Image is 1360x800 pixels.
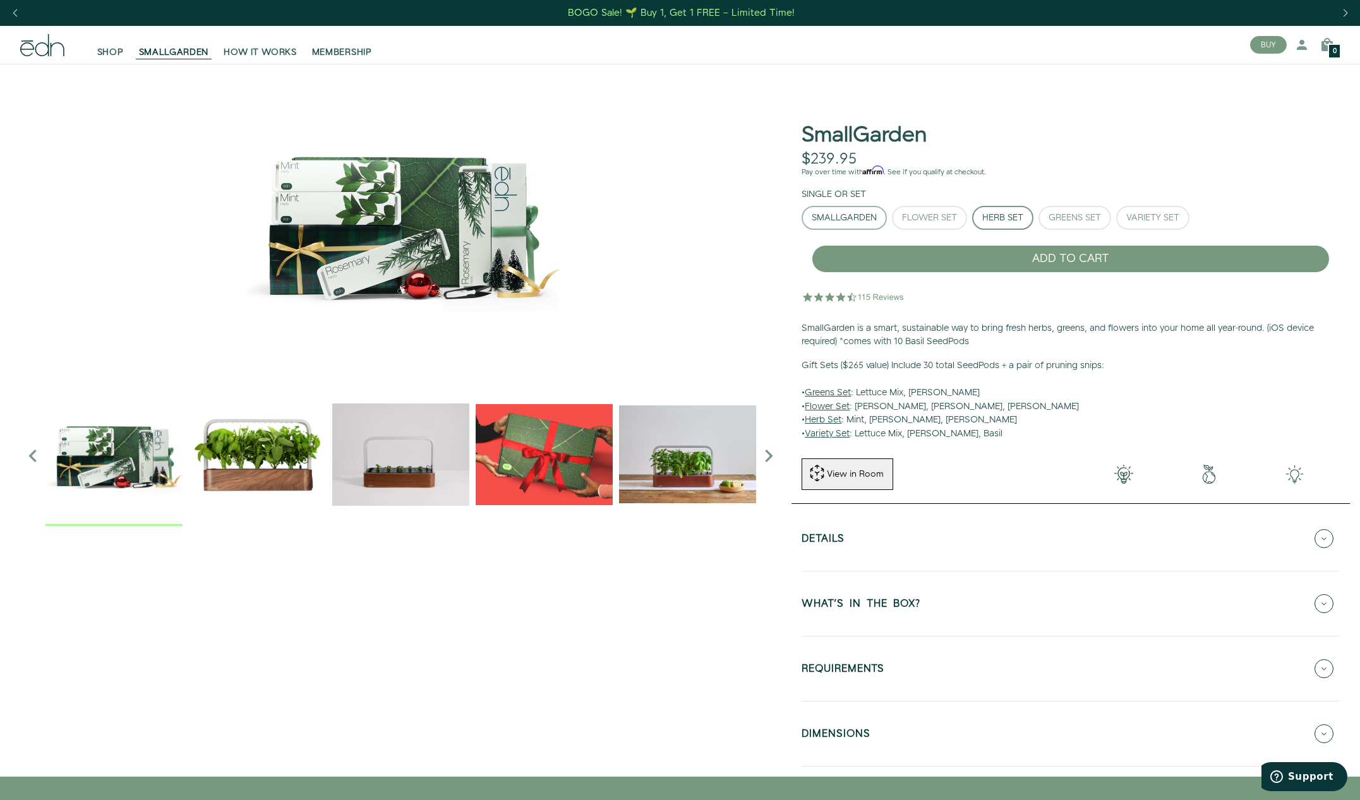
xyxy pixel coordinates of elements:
[332,386,469,526] div: 2 / 6
[1252,465,1337,484] img: edn-smallgarden-tech.png
[802,712,1340,756] button: DIMENSIONS
[224,46,296,59] span: HOW IT WORKS
[802,284,906,309] img: 4.5 star rating
[802,359,1340,441] p: • : Lettuce Mix, [PERSON_NAME] • : [PERSON_NAME], [PERSON_NAME], [PERSON_NAME] • : Mint, [PERSON_...
[216,31,304,59] a: HOW IT WORKS
[20,64,781,379] img: edn-holiday-value-herbs-1-square_1000x.png
[131,31,217,59] a: SMALLGARDEN
[568,6,795,20] div: BOGO Sale! 🌱 Buy 1, Get 1 FREE – Limited Time!
[1126,213,1179,222] div: Variety Set
[802,188,866,201] label: Single or Set
[476,386,613,526] div: 3 / 6
[1261,762,1347,794] iframe: Opens a widget where you can find more information
[812,213,877,222] div: SmallGarden
[476,386,613,523] img: EMAILS_-_Holiday_21_PT1_28_9986b34a-7908-4121-b1c1-9595d1e43abe_1024x.png
[1250,36,1287,54] button: BUY
[802,582,1340,626] button: WHAT'S IN THE BOX?
[972,206,1033,230] button: Herb Set
[982,213,1023,222] div: Herb Set
[756,443,781,469] i: Next slide
[805,386,851,399] u: Greens Set
[139,46,209,59] span: SMALLGARDEN
[189,386,326,526] div: 1 / 6
[802,322,1340,349] p: SmallGarden is a smart, sustainable way to bring fresh herbs, greens, and flowers into your home ...
[304,31,380,59] a: MEMBERSHIP
[1049,213,1101,222] div: Greens Set
[802,664,884,678] h5: REQUIREMENTS
[826,468,885,481] div: View in Room
[619,386,756,526] div: 4 / 6
[802,729,870,743] h5: DIMENSIONS
[802,599,920,613] h5: WHAT'S IN THE BOX?
[90,31,131,59] a: SHOP
[802,150,857,169] div: $239.95
[1166,465,1251,484] img: green-earth.png
[802,167,1340,178] p: Pay over time with . See if you qualify at checkout.
[97,46,124,59] span: SHOP
[1116,206,1189,230] button: Variety Set
[802,458,893,490] button: View in Room
[902,213,957,222] div: Flower Set
[892,206,967,230] button: Flower Set
[802,206,887,230] button: SmallGarden
[332,386,469,523] img: edn-trim-basil.2021-09-07_14_55_24_1024x.gif
[1081,465,1166,484] img: 001-light-bulb.png
[45,386,183,523] img: edn-holiday-value-herbs-1-square_1000x.png
[189,386,326,523] img: Official-EDN-SMALLGARDEN-HERB-HERO-SLV-2000px_1024x.png
[1038,206,1111,230] button: Greens Set
[863,166,884,175] span: Affirm
[805,427,850,440] u: Variety Set
[1333,48,1337,55] span: 0
[312,46,372,59] span: MEMBERSHIP
[805,400,850,413] u: Flower Set
[619,386,756,523] img: edn-smallgarden-mixed-herbs-table-product-2000px_1024x.jpg
[802,359,1104,372] b: Gift Sets ($265 value) Include 30 total SeedPods + a pair of pruning snips:
[802,647,1340,691] button: REQUIREMENTS
[802,534,845,548] h5: Details
[20,443,45,469] i: Previous slide
[812,245,1330,273] button: ADD TO CART
[567,3,796,23] a: BOGO Sale! 🌱 Buy 1, Get 1 FREE – Limited Time!
[805,414,841,426] u: Herb Set
[802,516,1340,561] button: Details
[802,124,927,147] h1: SmallGarden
